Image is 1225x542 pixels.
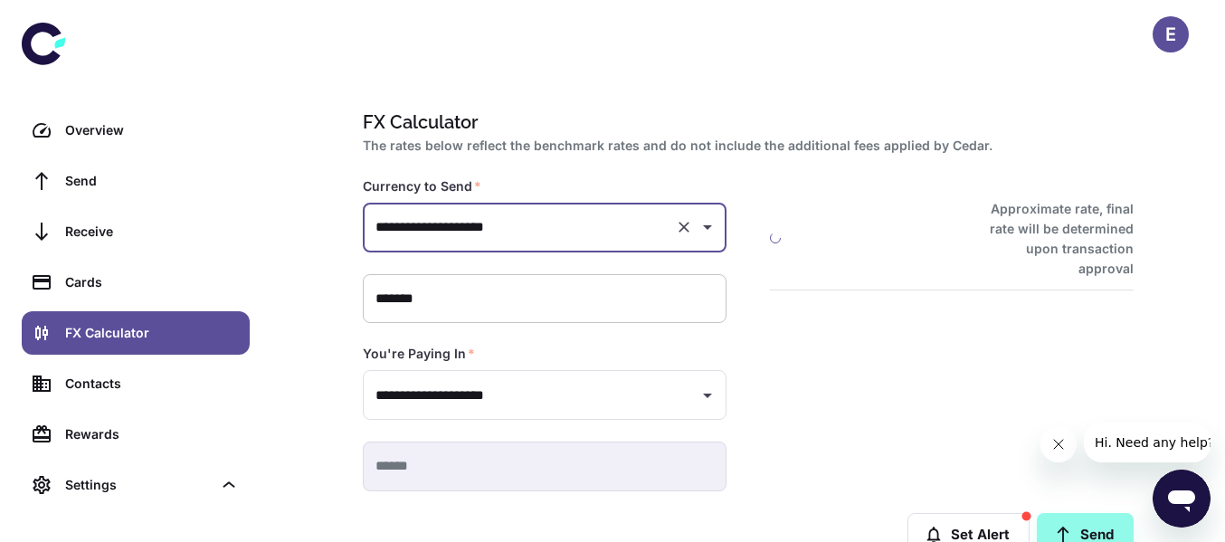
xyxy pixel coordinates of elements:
[65,272,239,292] div: Cards
[11,13,130,27] span: Hi. Need any help?
[65,323,239,343] div: FX Calculator
[1153,16,1189,52] button: E
[363,345,475,363] label: You're Paying In
[65,475,212,495] div: Settings
[22,159,250,203] a: Send
[22,362,250,405] a: Contacts
[695,214,720,240] button: Open
[65,374,239,394] div: Contacts
[22,311,250,355] a: FX Calculator
[22,210,250,253] a: Receive
[65,171,239,191] div: Send
[1040,426,1077,462] iframe: Close message
[22,261,250,304] a: Cards
[22,109,250,152] a: Overview
[970,199,1134,279] h6: Approximate rate, final rate will be determined upon transaction approval
[363,177,481,195] label: Currency to Send
[363,109,1126,136] h1: FX Calculator
[1153,470,1211,528] iframe: Button to launch messaging window
[1084,423,1211,462] iframe: Message from company
[695,383,720,408] button: Open
[671,214,697,240] button: Clear
[65,424,239,444] div: Rewards
[22,463,250,507] div: Settings
[65,120,239,140] div: Overview
[65,222,239,242] div: Receive
[22,413,250,456] a: Rewards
